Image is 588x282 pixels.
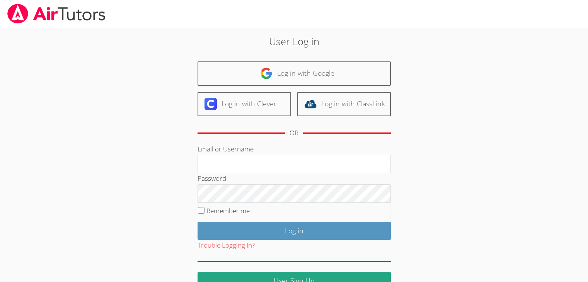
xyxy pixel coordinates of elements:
label: Password [198,174,226,183]
button: Trouble Logging In? [198,240,255,251]
img: airtutors_banner-c4298cdbf04f3fff15de1276eac7730deb9818008684d7c2e4769d2f7ddbe033.png [7,4,106,24]
img: google-logo-50288ca7cdecda66e5e0955fdab243c47b7ad437acaf1139b6f446037453330a.svg [260,67,273,80]
a: Log in with Google [198,61,391,86]
input: Log in [198,222,391,240]
h2: User Log in [135,34,453,49]
label: Remember me [206,206,250,215]
label: Email or Username [198,144,254,153]
img: classlink-logo-d6bb404cc1216ec64c9a2012d9dc4662098be43eaf13dc465df04b49fa7ab582.svg [304,98,317,110]
a: Log in with Clever [198,92,291,116]
img: clever-logo-6eab21bc6e7a338710f1a6ff85c0baf02591cd810cc4098c63d3a4b26e2feb20.svg [205,98,217,110]
div: OR [290,127,298,139]
a: Log in with ClassLink [297,92,391,116]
